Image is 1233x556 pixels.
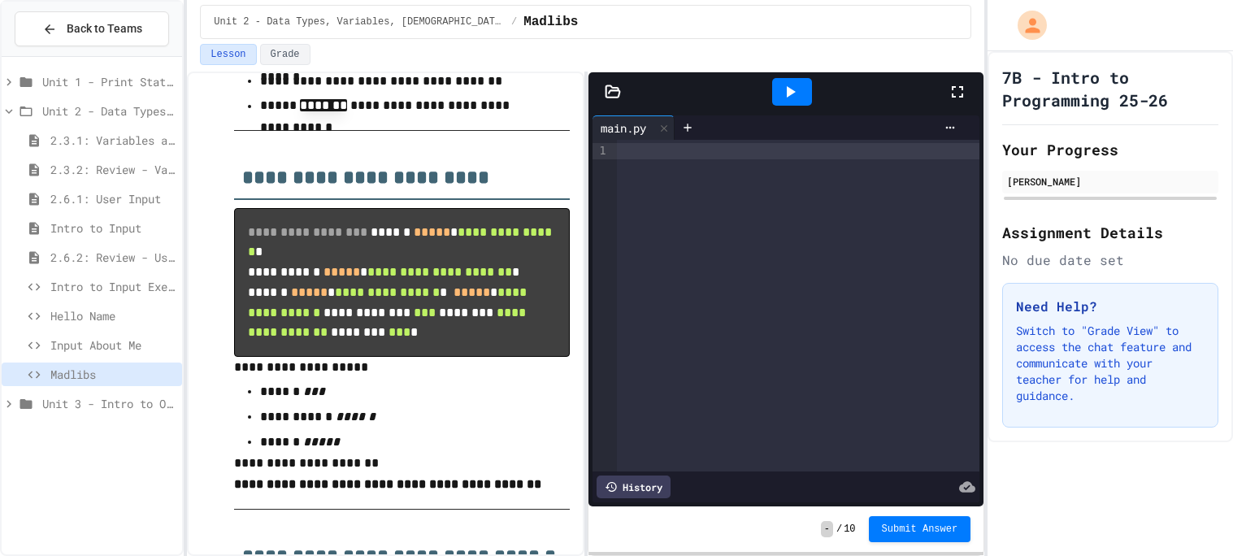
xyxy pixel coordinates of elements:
[50,307,176,324] span: Hello Name
[1001,7,1051,44] div: My Account
[42,73,176,90] span: Unit 1 - Print Statements
[1016,297,1205,316] h3: Need Help?
[50,132,176,149] span: 2.3.1: Variables and Data Types
[50,249,176,266] span: 2.6.2: Review - User Input
[882,523,958,536] span: Submit Answer
[593,119,654,137] div: main.py
[42,102,176,119] span: Unit 2 - Data Types, Variables, [DEMOGRAPHIC_DATA]
[511,15,517,28] span: /
[869,516,971,542] button: Submit Answer
[50,366,176,383] span: Madlibs
[50,337,176,354] span: Input About Me
[260,44,310,65] button: Grade
[42,395,176,412] span: Unit 3 - Intro to Objects
[50,278,176,295] span: Intro to Input Exercise
[844,523,855,536] span: 10
[836,523,842,536] span: /
[1016,323,1205,404] p: Switch to "Grade View" to access the chat feature and communicate with your teacher for help and ...
[50,219,176,237] span: Intro to Input
[821,521,833,537] span: -
[200,44,256,65] button: Lesson
[67,20,142,37] span: Back to Teams
[1007,174,1213,189] div: [PERSON_NAME]
[50,190,176,207] span: 2.6.1: User Input
[1002,66,1218,111] h1: 7B - Intro to Programming 25-26
[523,12,578,32] span: Madlibs
[1002,221,1218,244] h2: Assignment Details
[593,143,609,159] div: 1
[214,15,505,28] span: Unit 2 - Data Types, Variables, [DEMOGRAPHIC_DATA]
[15,11,169,46] button: Back to Teams
[1002,138,1218,161] h2: Your Progress
[593,115,675,140] div: main.py
[597,476,671,498] div: History
[50,161,176,178] span: 2.3.2: Review - Variables and Data Types
[1002,250,1218,270] div: No due date set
